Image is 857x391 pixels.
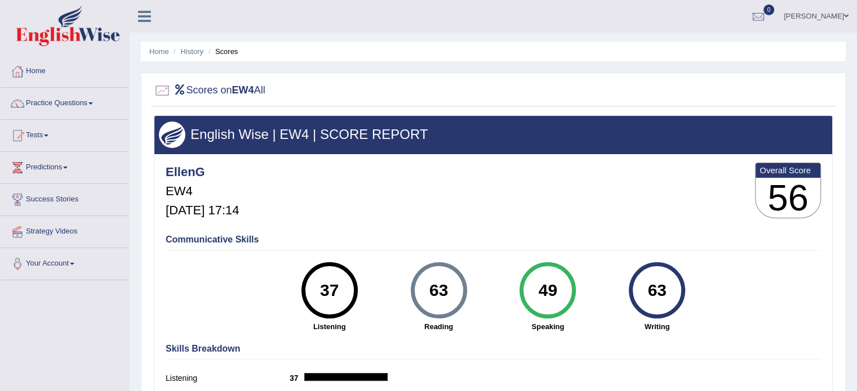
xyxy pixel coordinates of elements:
b: 37 [290,374,304,383]
h4: Communicative Skills [166,235,821,245]
h4: Skills Breakdown [166,344,821,354]
img: wings.png [159,122,185,148]
h3: 56 [756,178,820,218]
b: Overall Score [760,165,816,175]
h5: [DATE] 17:14 [166,204,239,217]
a: Your Account [1,248,129,276]
div: 63 [418,267,459,314]
a: History [181,47,203,56]
strong: Reading [390,321,488,332]
a: Home [1,56,129,84]
a: Predictions [1,152,129,180]
a: Home [149,47,169,56]
a: Practice Questions [1,88,129,116]
h2: Scores on All [154,82,265,99]
strong: Writing [608,321,706,332]
h3: English Wise | EW4 | SCORE REPORT [159,127,828,142]
a: Tests [1,120,129,148]
a: Success Stories [1,184,129,212]
span: 0 [763,5,775,15]
div: 49 [527,267,569,314]
h4: EllenG [166,165,239,179]
strong: Speaking [499,321,597,332]
a: Strategy Videos [1,216,129,244]
b: EW4 [232,84,254,96]
strong: Listening [281,321,379,332]
h5: EW4 [166,185,239,198]
label: Listening [166,372,290,384]
li: Scores [206,46,238,57]
div: 37 [309,267,350,314]
div: 63 [637,267,678,314]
